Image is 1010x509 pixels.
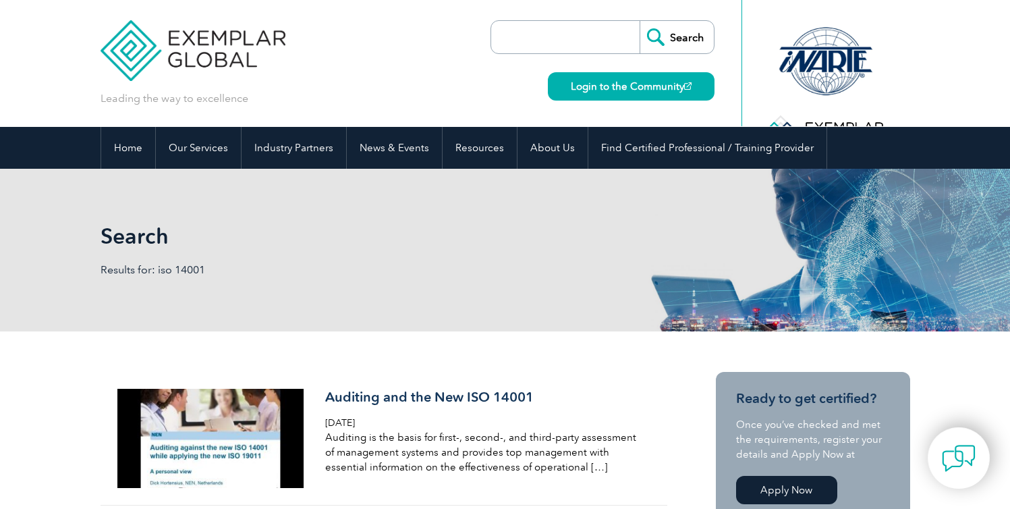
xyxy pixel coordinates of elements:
[736,476,837,504] a: Apply Now
[517,127,588,169] a: About Us
[101,372,667,506] a: Auditing and the New ISO 14001 [DATE] Auditing is the basis for first-, second-, and third-party ...
[942,441,976,475] img: contact-chat.png
[101,263,505,277] p: Results for: iso 14001
[325,417,355,429] span: [DATE]
[347,127,442,169] a: News & Events
[156,127,241,169] a: Our Services
[101,223,619,249] h1: Search
[101,127,155,169] a: Home
[325,389,645,406] h3: Auditing and the New ISO 14001
[736,417,890,462] p: Once you’ve checked and met the requirements, register your details and Apply Now at
[640,21,714,53] input: Search
[325,430,645,475] p: Auditing is the basis for first-, second-, and third-party assessment of management systems and p...
[684,82,692,90] img: open_square.png
[443,127,517,169] a: Resources
[588,127,826,169] a: Find Certified Professional / Training Provider
[736,390,890,407] h3: Ready to get certified?
[101,91,248,106] p: Leading the way to excellence
[242,127,346,169] a: Industry Partners
[117,389,304,488] img: auditing-and-the-new-iso-14001-900x480-1-300x160.jpg
[548,72,714,101] a: Login to the Community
